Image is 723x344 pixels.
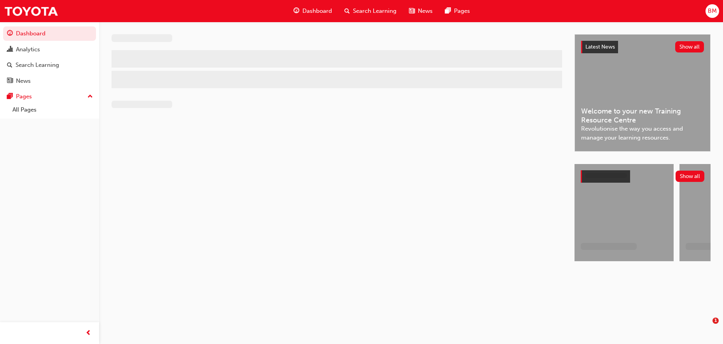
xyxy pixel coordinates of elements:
div: Pages [16,92,32,101]
img: Trak [4,2,58,20]
button: Pages [3,89,96,104]
a: Show all [581,170,704,183]
span: search-icon [344,6,350,16]
span: BM [708,7,717,16]
div: Search Learning [16,61,59,70]
span: Dashboard [302,7,332,16]
span: search-icon [7,62,12,69]
a: News [3,74,96,88]
span: news-icon [409,6,415,16]
a: guage-iconDashboard [287,3,338,19]
span: Search Learning [353,7,396,16]
button: BM [706,4,719,18]
span: guage-icon [7,30,13,37]
span: Pages [454,7,470,16]
span: guage-icon [293,6,299,16]
span: pages-icon [445,6,451,16]
span: News [418,7,433,16]
a: news-iconNews [403,3,439,19]
span: news-icon [7,78,13,85]
div: Analytics [16,45,40,54]
span: prev-icon [86,328,91,338]
span: pages-icon [7,93,13,100]
a: Latest NewsShow allWelcome to your new Training Resource CentreRevolutionise the way you access a... [575,34,711,152]
span: Latest News [585,44,615,50]
span: up-icon [87,92,93,102]
a: Search Learning [3,58,96,72]
a: Analytics [3,42,96,57]
button: DashboardAnalyticsSearch LearningNews [3,25,96,89]
a: Latest NewsShow all [581,41,704,53]
span: chart-icon [7,46,13,53]
div: News [16,77,31,86]
a: pages-iconPages [439,3,476,19]
a: All Pages [9,104,96,116]
button: Show all [675,41,704,52]
button: Show all [676,171,705,182]
a: search-iconSearch Learning [338,3,403,19]
a: Dashboard [3,26,96,41]
span: Welcome to your new Training Resource Centre [581,107,704,124]
span: 1 [713,318,719,324]
span: Revolutionise the way you access and manage your learning resources. [581,124,704,142]
iframe: Intercom live chat [697,318,715,336]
